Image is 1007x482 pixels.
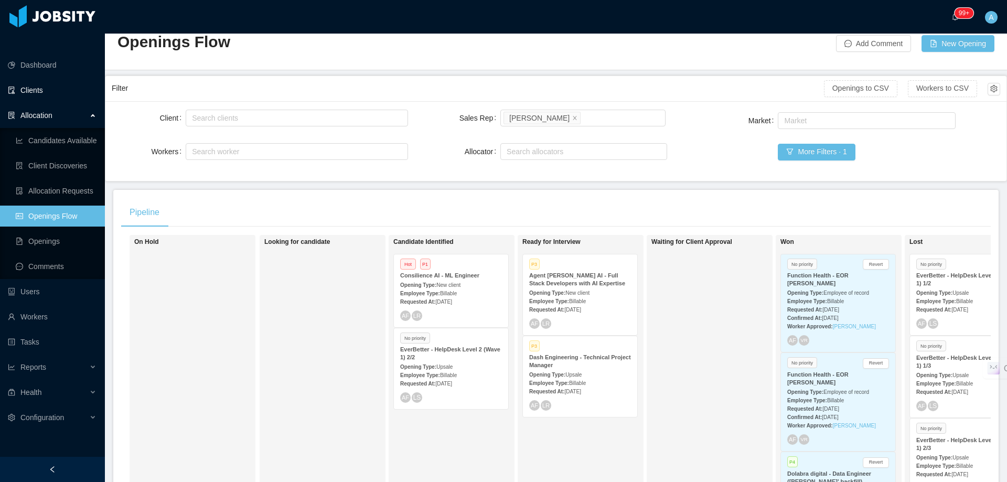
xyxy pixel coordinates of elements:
span: AF [402,313,409,319]
a: [PERSON_NAME] [833,324,876,329]
button: icon: messageAdd Comment [836,35,911,52]
h1: On Hold [134,238,281,246]
strong: Requested At: [529,307,564,313]
strong: Opening Type: [400,364,436,370]
strong: Function Health - EOR [PERSON_NAME] [787,272,849,286]
h1: Waiting for Client Approval [651,238,798,246]
h1: Looking for candidate [264,238,411,246]
span: No priority [916,259,946,270]
span: LS [413,394,421,401]
i: icon: setting [8,414,15,421]
div: Filter [112,79,824,98]
span: P4 [787,456,798,467]
span: P1 [420,259,431,270]
span: AF [531,402,538,409]
strong: Opening Type: [916,455,952,460]
a: icon: messageComments [16,256,97,277]
div: Pipeline [121,198,168,227]
label: Client [159,114,186,122]
div: Market [784,115,945,126]
button: icon: setting [988,83,1000,95]
input: Market [781,114,787,127]
div: [PERSON_NAME] [509,112,570,124]
span: No priority [916,340,946,351]
strong: Opening Type: [529,372,565,378]
label: Allocator [465,147,500,156]
span: New client [565,290,590,296]
span: [DATE] [564,389,581,394]
span: LS [929,402,937,409]
span: Upsale [952,455,969,460]
strong: Requested At: [787,307,822,313]
span: VR [800,338,808,344]
a: icon: line-chartCandidates Available [16,130,97,151]
strong: Confirmed At: [787,414,822,420]
span: Billable [956,381,973,387]
span: Billable [569,380,586,386]
strong: Requested At: [787,406,822,412]
span: No priority [787,259,817,270]
h2: Openings Flow [117,31,556,53]
strong: Function Health - EOR [PERSON_NAME] [787,371,849,385]
strong: Employee Type: [529,298,569,304]
span: No priority [787,357,817,368]
span: LR [542,320,550,327]
strong: Opening Type: [916,372,952,378]
strong: Requested At: [529,389,564,394]
span: AF [918,320,925,327]
span: Billable [440,372,457,378]
button: Workers to CSV [908,80,977,97]
span: LR [542,402,550,409]
strong: EverBetter - HelpDesk Level 2 (Wave 1) 2/2 [400,346,500,360]
strong: Worker Approved: [787,423,833,429]
span: AF [531,320,538,327]
span: AF [789,337,796,344]
span: [DATE] [564,307,581,313]
span: [DATE] [822,414,838,420]
span: Billable [956,463,973,469]
a: icon: pie-chartDashboard [8,55,97,76]
button: icon: file-addNew Opening [922,35,994,52]
strong: Dash Engineering - Technical Project Manager [529,354,631,368]
button: Openings to CSV [824,80,897,97]
input: Client [189,112,195,124]
i: icon: medicine-box [8,389,15,396]
a: icon: idcardOpenings Flow [16,206,97,227]
a: icon: auditClients [8,80,97,101]
strong: Employee Type: [787,298,827,304]
strong: Employee Type: [916,463,956,469]
span: VR [800,437,808,443]
strong: Employee Type: [400,291,440,296]
label: Workers [151,147,186,156]
span: AF [789,436,796,443]
span: [DATE] [822,406,839,412]
button: Revert [863,457,889,468]
i: icon: line-chart [8,363,15,371]
strong: Requested At: [400,299,435,305]
span: New client [436,282,460,288]
span: A [989,11,993,24]
strong: Employee Type: [787,398,827,403]
button: Revert [863,358,889,369]
span: Hot [400,259,416,270]
span: [DATE] [435,381,452,387]
span: No priority [916,423,946,434]
span: [DATE] [951,389,968,395]
span: [DATE] [435,299,452,305]
li: ArMon Funches [504,112,581,124]
span: [DATE] [951,472,968,477]
span: Employee of record [823,290,869,296]
span: [DATE] [822,315,838,321]
span: Billable [956,298,973,304]
div: Search worker [192,146,392,157]
strong: Requested At: [400,381,435,387]
span: No priority [400,333,430,344]
strong: Opening Type: [400,282,436,288]
strong: Consilience AI - ML Engineer [400,272,479,279]
span: Upsale [436,364,453,370]
strong: Requested At: [916,307,951,313]
span: AF [918,403,925,409]
span: Upsale [952,372,969,378]
h1: Won [780,238,927,246]
strong: Opening Type: [787,389,823,395]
